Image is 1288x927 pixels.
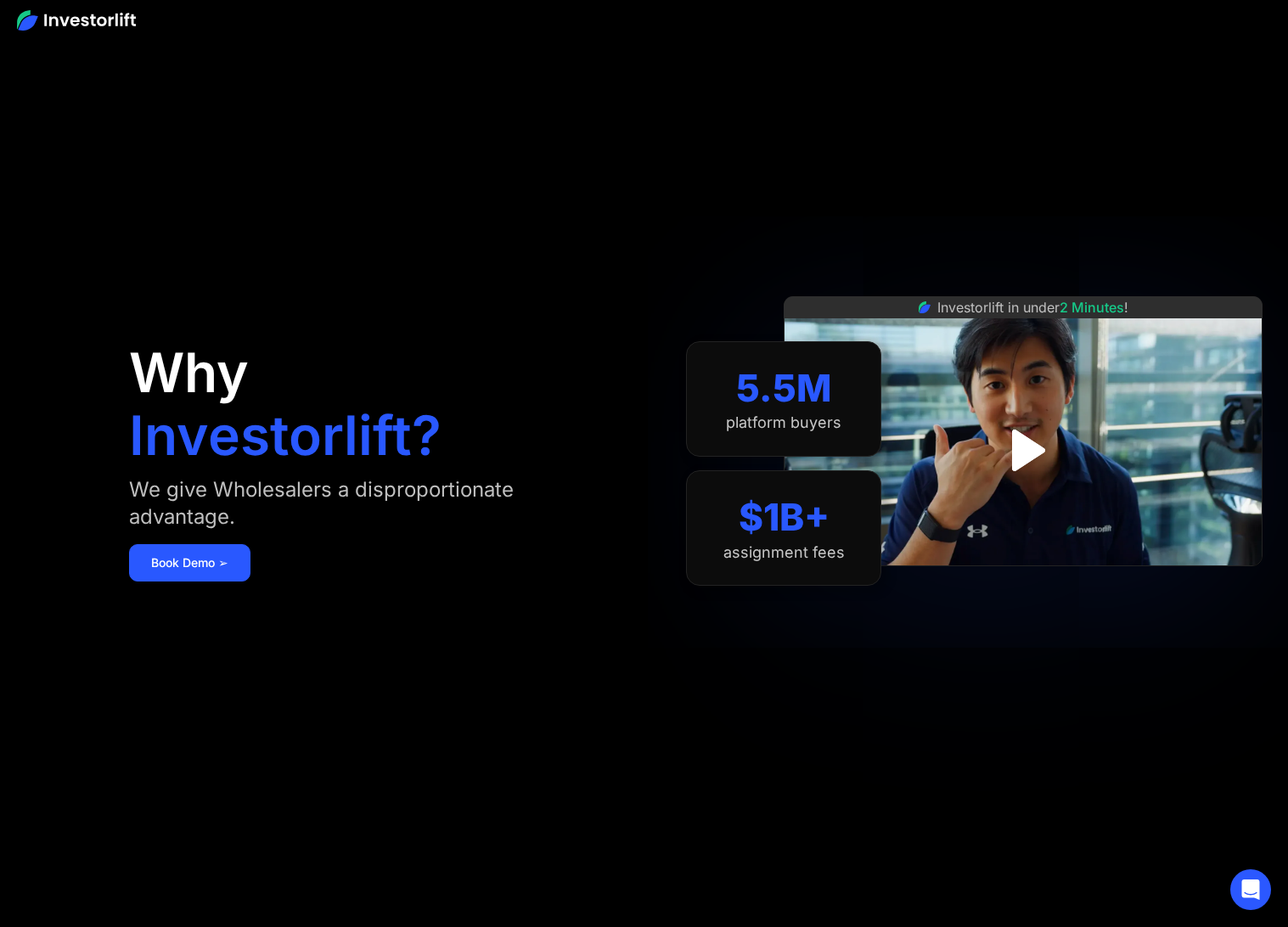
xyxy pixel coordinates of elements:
span: 2 Minutes [1060,299,1124,316]
div: $1B+ [739,495,830,540]
a: Book Demo ➢ [129,544,250,581]
iframe: Customer reviews powered by Trustpilot [896,575,1150,595]
div: Open Intercom Messenger [1230,869,1271,910]
div: 5.5M [736,366,832,411]
div: We give Wholesalers a disproportionate advantage. [129,476,593,531]
a: open lightbox [986,413,1061,488]
div: Investorlift in under ! [937,297,1128,317]
h1: Why [129,346,249,400]
div: assignment fees [723,543,845,562]
div: platform buyers [726,413,841,432]
h1: Investorlift? [129,408,442,463]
